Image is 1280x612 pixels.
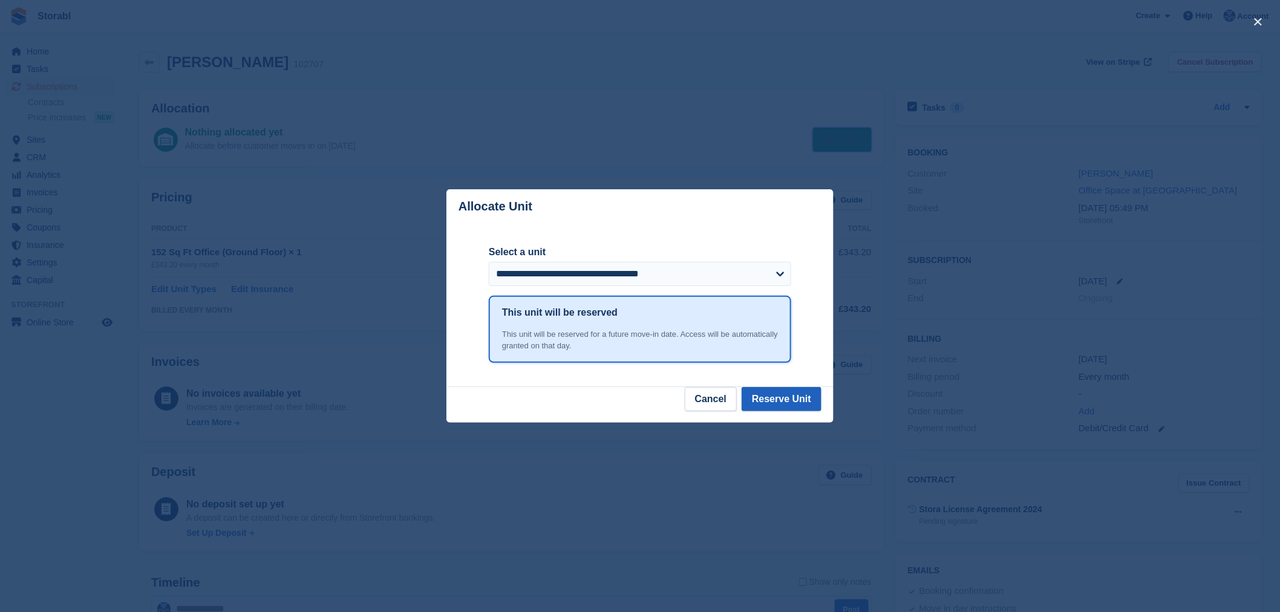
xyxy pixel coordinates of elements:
[1249,12,1268,31] button: close
[742,387,821,411] button: Reserve Unit
[502,328,778,352] div: This unit will be reserved for a future move-in date. Access will be automatically granted on tha...
[459,200,532,213] p: Allocate Unit
[489,245,791,259] label: Select a unit
[502,305,618,320] h1: This unit will be reserved
[685,387,737,411] button: Cancel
